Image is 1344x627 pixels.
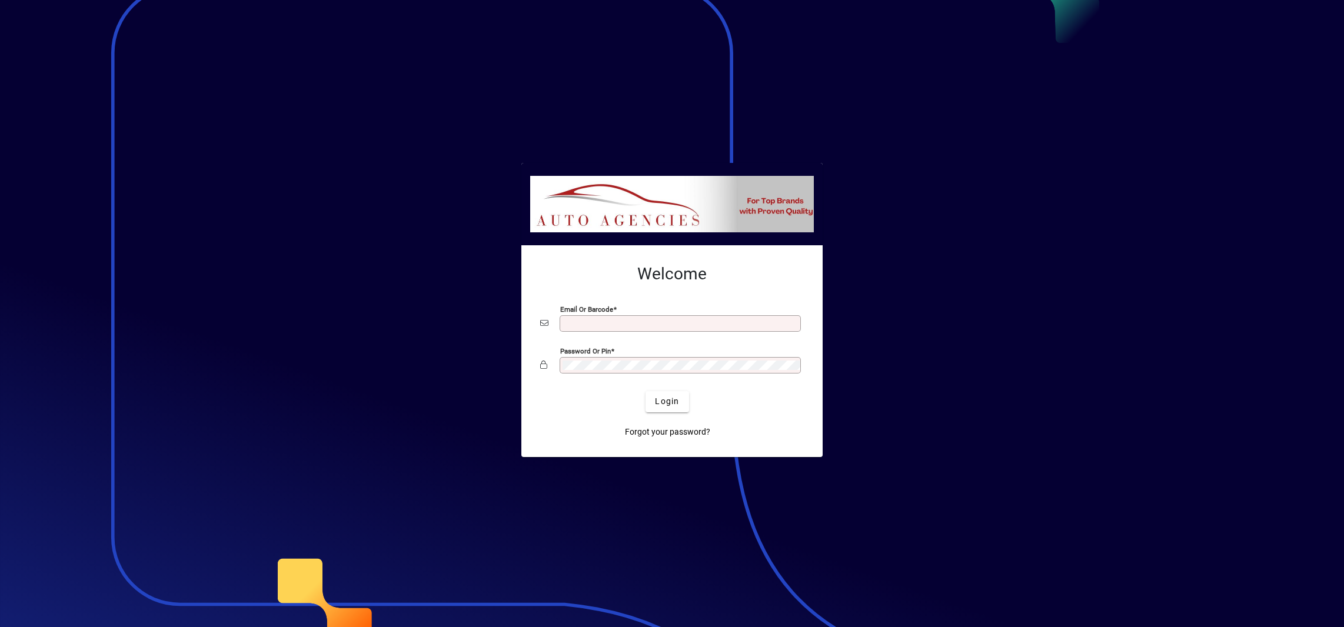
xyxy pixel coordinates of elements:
mat-label: Password or Pin [560,346,611,355]
span: Forgot your password? [625,426,710,438]
h2: Welcome [540,264,804,284]
a: Forgot your password? [620,422,715,443]
button: Login [646,391,688,412]
mat-label: Email or Barcode [560,305,613,313]
span: Login [655,395,679,408]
